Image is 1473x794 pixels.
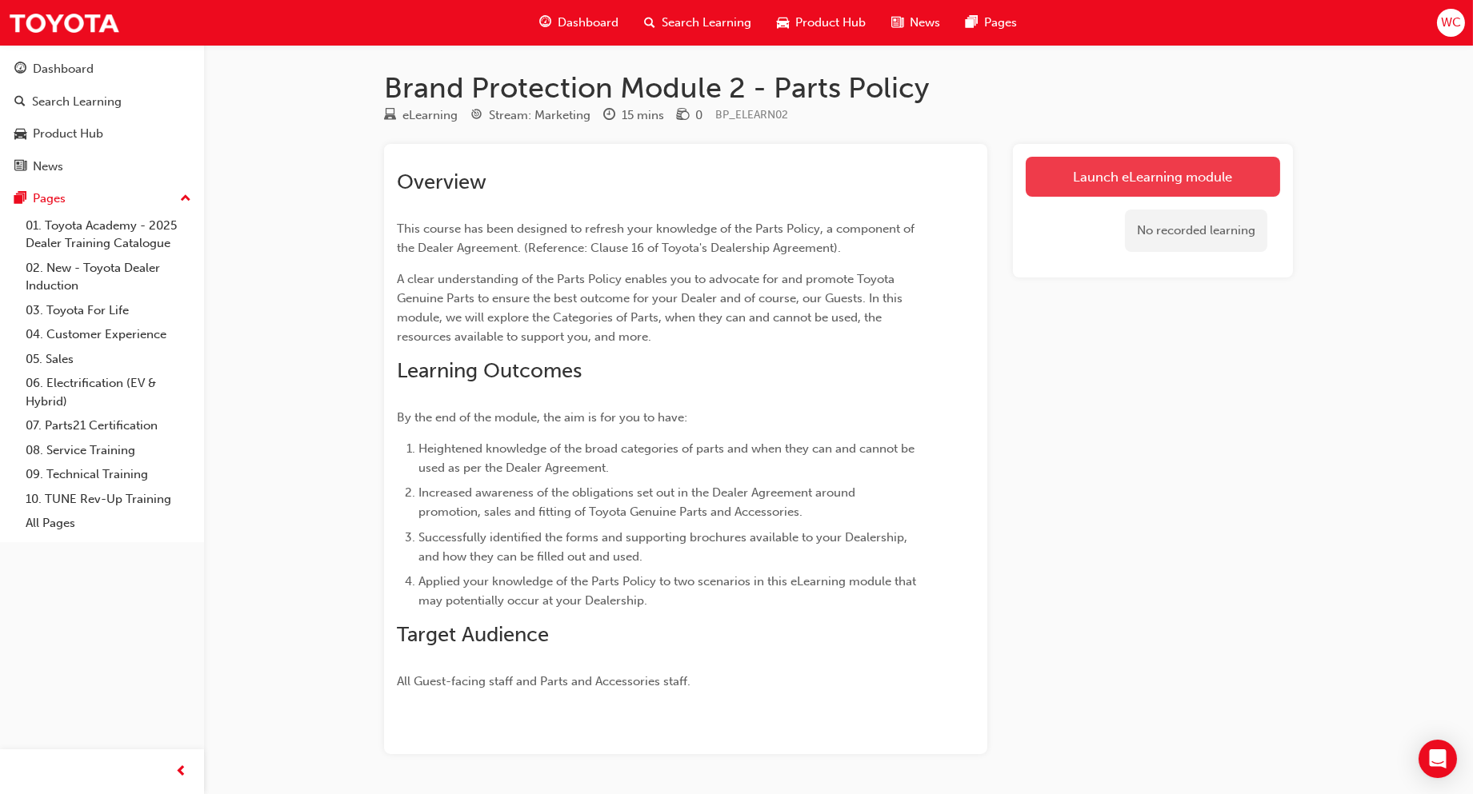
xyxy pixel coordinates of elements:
span: car-icon [777,13,789,33]
span: Product Hub [795,14,866,32]
div: Open Intercom Messenger [1419,740,1457,778]
span: news-icon [891,13,903,33]
span: clock-icon [603,109,615,123]
a: search-iconSearch Learning [631,6,764,39]
span: search-icon [644,13,655,33]
button: DashboardSearch LearningProduct HubNews [6,51,198,184]
a: 03. Toyota For Life [19,298,198,323]
span: Learning Outcomes [397,358,582,383]
h1: Brand Protection Module 2 - Parts Policy [384,70,1293,106]
div: Duration [603,106,664,126]
span: money-icon [677,109,689,123]
span: news-icon [14,160,26,174]
span: By the end of the module, the aim is for you to have: [397,410,687,425]
a: All Pages [19,511,198,536]
img: Trak [8,5,120,41]
a: 09. Technical Training [19,462,198,487]
button: Pages [6,184,198,213]
div: Search Learning [32,93,122,111]
span: search-icon [14,95,26,110]
a: 08. Service Training [19,438,198,463]
a: 04. Customer Experience [19,322,198,347]
button: WC [1437,9,1465,37]
a: 05. Sales [19,347,198,372]
div: Dashboard [33,60,94,78]
span: Increased awareness of the obligations set out in the Dealer Agreement around promotion, sales an... [418,485,859,519]
a: News [6,152,198,182]
span: learningResourceType_ELEARNING-icon [384,109,396,123]
a: Launch eLearning module [1026,157,1280,197]
span: Target Audience [397,622,549,647]
span: Learning resource code [715,108,788,122]
span: up-icon [180,189,191,209]
div: Type [384,106,458,126]
div: News [33,158,63,176]
span: guage-icon [14,62,26,77]
span: Dashboard [558,14,618,32]
a: Product Hub [6,119,198,149]
span: Heightened knowledge of the broad categories of parts and when they can and cannot be used as per... [418,441,918,475]
span: guage-icon [539,13,551,33]
span: pages-icon [966,13,978,33]
span: pages-icon [14,192,26,206]
a: 07. Parts21 Certification [19,413,198,438]
span: target-icon [470,109,482,123]
div: Stream [470,106,590,126]
div: Product Hub [33,125,103,143]
span: All Guest-facing staff and Parts and Accessories staff. [397,674,690,688]
span: A clear understanding of the Parts Policy enables you to advocate for and promote Toyota Genuine ... [397,272,906,344]
span: WC [1441,14,1461,32]
span: Applied your knowledge of the Parts Policy to two scenarios in this eLearning module that may pot... [418,574,919,608]
a: 10. TUNE Rev-Up Training [19,487,198,512]
span: Successfully identified the forms and supporting brochures available to your Dealership, and how ... [418,530,911,564]
div: Stream: Marketing [489,106,590,125]
span: prev-icon [176,762,188,782]
a: 06. Electrification (EV & Hybrid) [19,371,198,413]
a: Search Learning [6,87,198,117]
div: Price [677,106,702,126]
span: Overview [397,170,486,194]
span: This course has been designed to refresh your knowledge of the Parts Policy, a component of the D... [397,221,918,255]
a: guage-iconDashboard [526,6,631,39]
a: news-iconNews [879,6,953,39]
a: Dashboard [6,54,198,84]
a: car-iconProduct Hub [764,6,879,39]
div: No recorded learning [1125,209,1267,252]
span: Pages [984,14,1017,32]
span: car-icon [14,127,26,142]
span: Search Learning [662,14,751,32]
a: 01. Toyota Academy - 2025 Dealer Training Catalogue [19,213,198,256]
div: 15 mins [622,106,664,125]
a: 02. New - Toyota Dealer Induction [19,256,198,298]
a: pages-iconPages [953,6,1030,39]
div: Pages [33,190,66,208]
div: eLearning [402,106,458,125]
div: 0 [695,106,702,125]
span: News [910,14,940,32]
